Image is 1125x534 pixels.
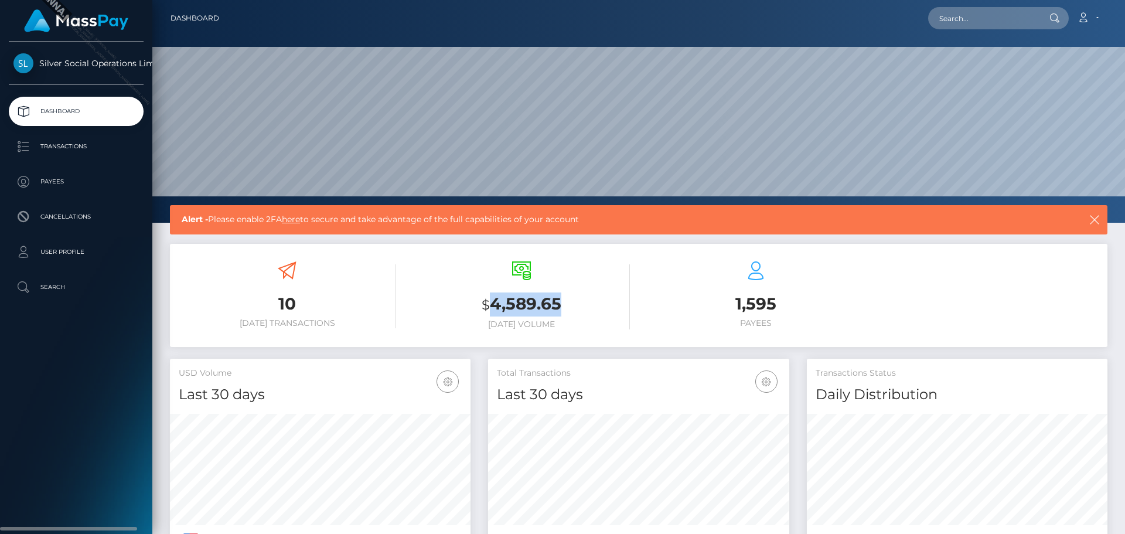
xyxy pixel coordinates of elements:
a: here [282,214,300,225]
h5: USD Volume [179,368,462,379]
h3: 10 [179,292,396,315]
p: Cancellations [13,208,139,226]
h4: Last 30 days [179,385,462,405]
span: Please enable 2FA to secure and take advantage of the full capabilities of your account [182,213,995,226]
p: Transactions [13,138,139,155]
img: MassPay Logo [24,9,128,32]
p: Search [13,278,139,296]
img: Silver Social Operations Limited [13,53,33,73]
input: Search... [928,7,1038,29]
a: Payees [9,167,144,196]
b: Alert - [182,214,208,225]
a: Search [9,273,144,302]
p: Dashboard [13,103,139,120]
h5: Total Transactions [497,368,780,379]
a: Dashboard [9,97,144,126]
h5: Transactions Status [816,368,1099,379]
span: Silver Social Operations Limited [9,58,144,69]
h3: 4,589.65 [413,292,630,317]
small: $ [482,297,490,313]
a: Dashboard [171,6,219,30]
a: Transactions [9,132,144,161]
h3: 1,595 [647,292,864,315]
p: User Profile [13,243,139,261]
h4: Daily Distribution [816,385,1099,405]
h4: Last 30 days [497,385,780,405]
a: User Profile [9,237,144,267]
h6: [DATE] Volume [413,319,630,329]
h6: [DATE] Transactions [179,318,396,328]
p: Payees [13,173,139,191]
a: Cancellations [9,202,144,232]
h6: Payees [647,318,864,328]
